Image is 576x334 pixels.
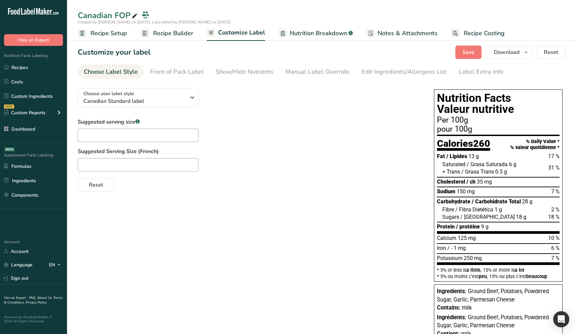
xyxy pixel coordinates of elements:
div: Label Extra Info [459,67,503,76]
div: Choose Label Style [84,67,138,76]
span: + Trans [442,169,460,175]
span: peu [479,274,487,279]
span: / Grasa Saturada [467,161,508,168]
span: 150 mg [457,188,475,195]
span: Canadian Standard label [83,97,186,105]
span: Fat [437,153,445,159]
span: Reset [89,181,103,189]
span: Customize Label [218,28,265,37]
a: Recipe Setup [78,26,127,41]
div: Front of Pack Label [150,67,204,76]
span: Created by [PERSON_NAME] on [DATE], Last edited by [PERSON_NAME] on [DATE] [78,19,231,25]
div: BETA [4,147,15,151]
a: Privacy Policy [26,300,47,305]
span: 1 mg [454,245,466,251]
span: Ingrédients: [437,314,466,321]
a: Recipe Builder [140,26,193,41]
a: Language [4,259,33,271]
span: 260 [473,138,490,149]
span: 6 % [551,245,560,251]
a: Hire an Expert . [4,295,28,300]
span: / [GEOGRAPHIC_DATA] [460,214,515,220]
span: Ingredients: [437,288,466,294]
span: Contains: [437,305,460,311]
span: Sugars [442,214,459,220]
span: 7 % [551,255,560,261]
div: Custom Reports [4,109,46,116]
span: Nutrition Breakdown [290,29,347,38]
button: Reset [537,46,565,59]
button: Download [486,46,533,59]
span: / Lipides [446,153,467,159]
span: 0.5 g [495,169,507,175]
span: 18 % [548,214,560,220]
span: 31 % [548,164,560,171]
div: % Daily Value * % valeur quotidienne * [510,139,560,150]
div: Powered By FoodLabelMaker © 2025 All Rights Reserved [4,315,63,323]
span: Recipe Costing [464,29,505,38]
span: 17 % [548,153,560,159]
a: Notes & Attachments [366,26,438,41]
span: Choose your label style [83,90,134,97]
span: Ground Beef, Potatoes, Powdered Sugar, Garlic, Parmesan Cheese [437,314,549,329]
div: Per 100g [437,116,560,124]
span: Download [494,48,519,56]
span: Notes & Attachments [378,29,438,38]
span: Fibre [442,206,454,213]
span: / Fibra Dietética [455,206,493,213]
button: Reset [78,178,114,192]
a: About Us . [37,295,53,300]
span: Calcium [437,235,456,241]
label: Suggested serving size [78,118,198,126]
span: Saturated [442,161,465,168]
span: 1 g [495,206,502,213]
button: Save [455,46,482,59]
span: Sodium [437,188,455,195]
a: Nutrition Breakdown [278,26,353,41]
span: milk [462,305,472,311]
span: Ground Beef, Potatoes, Powdered Sugar, Garlic, Parmesan Cheese [437,288,549,303]
button: Hire an Expert [4,34,63,46]
span: 2 % [551,206,560,213]
span: 9 g [481,223,489,230]
span: / ch [466,179,475,185]
span: 13 g [468,153,479,159]
span: a lot [515,267,524,273]
h1: Customize your label [78,47,150,58]
div: Show/Hide Nutrients [216,67,273,76]
button: Choose your label style Canadian Standard label [78,88,198,107]
span: Carbohydrate [437,198,470,205]
span: Save [462,48,474,56]
span: 10 % [548,235,560,241]
span: a little [466,267,481,273]
span: 35 mg [477,179,492,185]
div: Edit Ingredients/Allergens List [362,67,447,76]
div: NEW [4,105,14,109]
span: 28 g [522,198,532,205]
div: * 5% ou moins c’est , 15% ou plus c’est [437,274,560,279]
a: Recipe Costing [451,26,505,41]
span: Cholesterol [437,179,465,185]
span: / Grasa Trans [461,169,494,175]
span: 7 % [551,188,560,195]
span: / protéine [456,223,480,230]
a: Terms & Conditions . [4,295,63,305]
div: Calories [437,139,490,151]
span: / Carbohidrato Total [472,198,521,205]
span: Reset [544,48,558,56]
label: Suggested Serving Size (French) [78,147,421,155]
span: beaucoup [526,274,547,279]
span: 250 mg [464,255,482,261]
span: Recipe Builder [153,29,193,38]
span: Protein [437,223,455,230]
span: 125 mg [458,235,476,241]
span: 18 g [516,214,526,220]
section: * 5% or less is , 15% or more is [437,265,560,279]
span: 6 g [509,161,516,168]
span: / - [447,245,452,251]
div: Canadian FOP [78,9,139,21]
div: Open Intercom Messenger [553,311,569,327]
span: Iron [437,245,446,251]
div: EN [49,261,63,269]
a: FAQ . [29,295,37,300]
